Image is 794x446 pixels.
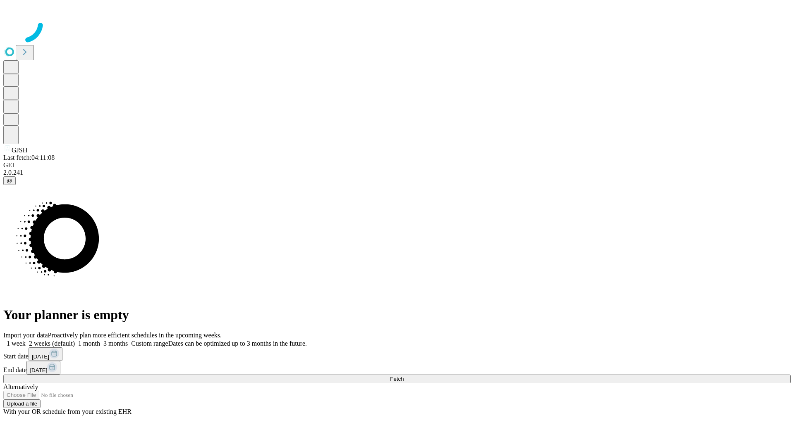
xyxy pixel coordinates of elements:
[78,340,100,347] span: 1 month
[3,154,55,161] span: Last fetch: 04:11:08
[3,307,791,323] h1: Your planner is empty
[3,408,132,415] span: With your OR schedule from your existing EHR
[7,340,26,347] span: 1 week
[168,340,307,347] span: Dates can be optimized up to 3 months in the future.
[30,367,47,373] span: [DATE]
[32,353,49,360] span: [DATE]
[29,340,75,347] span: 2 weeks (default)
[103,340,128,347] span: 3 months
[3,399,41,408] button: Upload a file
[48,332,222,339] span: Proactively plan more efficient schedules in the upcoming weeks.
[3,176,16,185] button: @
[3,361,791,375] div: End date
[3,169,791,176] div: 2.0.241
[3,347,791,361] div: Start date
[3,375,791,383] button: Fetch
[131,340,168,347] span: Custom range
[12,147,27,154] span: GJSH
[29,347,62,361] button: [DATE]
[390,376,404,382] span: Fetch
[3,383,38,390] span: Alternatively
[3,332,48,339] span: Import your data
[3,161,791,169] div: GEI
[26,361,60,375] button: [DATE]
[7,178,12,184] span: @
